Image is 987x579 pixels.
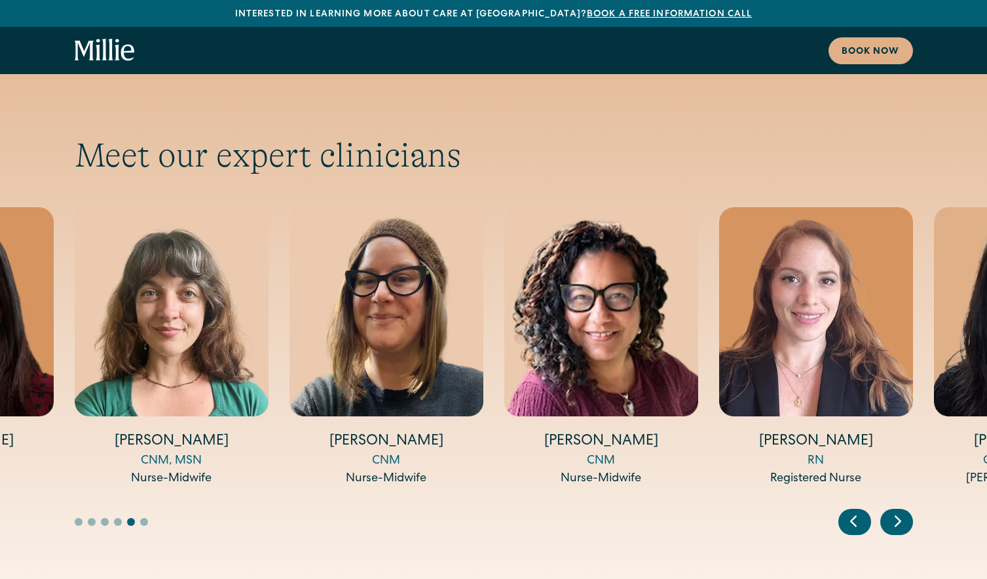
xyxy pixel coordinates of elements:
[719,207,913,488] div: 12 / 14
[140,518,148,526] button: Go to slide 6
[719,432,913,452] h4: [PERSON_NAME]
[289,452,483,470] div: CNM
[838,509,871,535] div: Previous slide
[842,45,900,59] div: Book now
[829,37,913,64] a: Book now
[75,207,269,488] div: 9 / 14
[127,518,135,526] button: Go to slide 5
[75,452,269,470] div: CNM, MSN
[75,432,269,452] h4: [PERSON_NAME]
[504,470,698,488] div: Nurse-Midwife
[504,432,698,452] h4: [PERSON_NAME]
[587,10,752,19] a: Book a free information call
[504,452,698,470] div: CNM
[75,518,83,526] button: Go to slide 1
[101,518,109,526] button: Go to slide 3
[504,207,698,488] div: 11 / 14
[719,452,913,470] div: RN
[114,518,122,526] button: Go to slide 4
[75,470,269,488] div: Nurse-Midwife
[880,509,913,535] div: Next slide
[75,39,135,62] a: home
[75,135,913,176] h2: Meet our expert clinicians
[289,470,483,488] div: Nurse-Midwife
[289,432,483,452] h4: [PERSON_NAME]
[88,518,96,526] button: Go to slide 2
[719,470,913,488] div: Registered Nurse
[289,207,483,488] div: 10 / 14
